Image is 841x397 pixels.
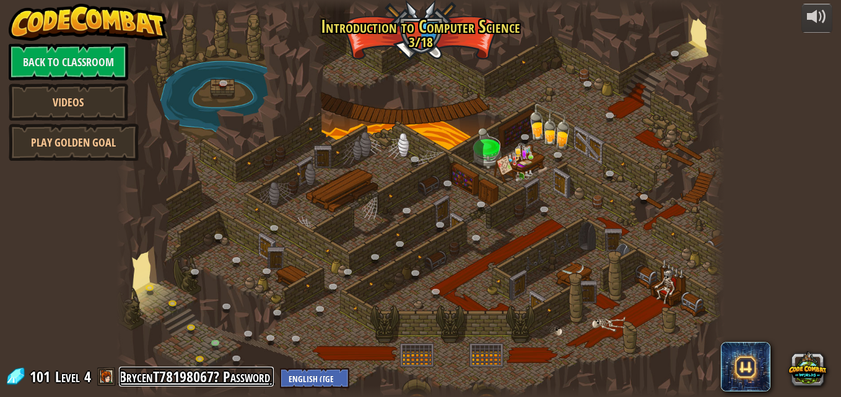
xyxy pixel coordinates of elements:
span: 4 [84,367,91,386]
span: Level [55,367,80,387]
span: 101 [30,367,54,386]
a: Videos [9,83,128,121]
button: Adjust volume [801,4,832,33]
a: BrycenT78198067? Password [119,367,274,386]
a: Back to Classroom [9,43,128,80]
img: CodeCombat - Learn how to code by playing a game [9,4,167,41]
a: Play Golden Goal [9,124,139,161]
